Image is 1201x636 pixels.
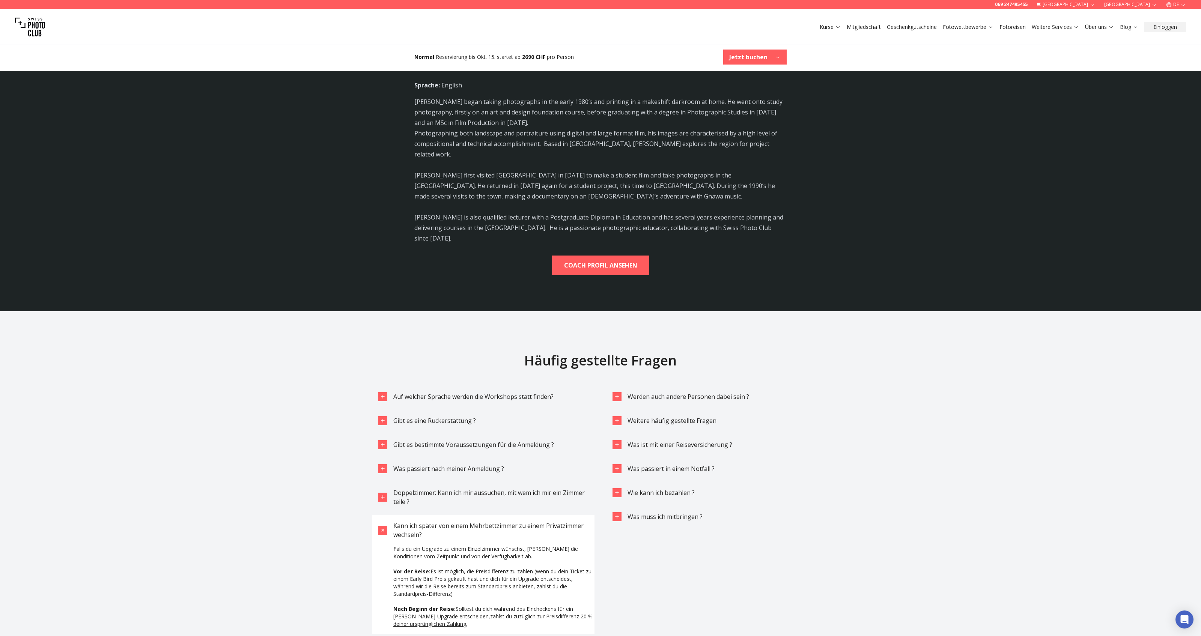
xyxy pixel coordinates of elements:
[996,22,1029,32] button: Fotoreisen
[1032,23,1079,31] a: Weitere Services
[547,53,574,60] span: pro Person
[884,22,940,32] button: Geschenkgutscheine
[552,256,649,275] a: COACH PROFIL ANSEHEN
[414,80,787,90] div: English
[607,482,829,503] button: Wie kann ich bezahlen ?
[607,458,829,479] button: Was passiert in einem Notfall ?
[393,568,594,598] p: Es ist möglich, die Preisdifferenz zu zahlen (wenn du dein Ticket zu einem Early Bird Preis gekau...
[844,22,884,32] button: Mitgliedschaft
[628,416,716,425] span: Weitere häufig gestellte Fragen
[1085,23,1114,31] a: Über uns
[887,23,937,31] a: Geschenkgutscheine
[1144,22,1186,32] button: Einloggen
[372,353,829,368] h2: Häufig gestellte Fragen
[847,23,881,31] a: Mitgliedschaft
[414,81,440,89] span: Sprache :
[414,170,787,201] p: [PERSON_NAME] first visited [GEOGRAPHIC_DATA] in [DATE] to make a student film and take photograp...
[940,22,996,32] button: Fotowettbewerbe
[820,23,841,31] a: Kurse
[414,212,787,244] p: [PERSON_NAME] is also qualified lecturer with a Postgraduate Diploma in Education and has several...
[995,2,1028,8] a: 069 247495455
[607,410,829,431] button: Weitere häufig gestellte Fragen
[393,465,504,473] span: Was passiert nach meiner Anmeldung ?
[393,522,584,539] span: Kann ich später von einem Mehrbettzimmer zu einem Privatzimmer wechseln?
[607,434,829,455] button: Was ist mit einer Reiseversicherung ?
[393,613,593,627] u: zahlst du zuzüglich zur Preisdifferenz 20 % deiner ursprünglichen Zahlung.
[393,568,430,575] strong: Vor der Reise:
[628,465,715,473] span: Was passiert in einem Notfall ?
[607,386,829,407] button: Werden auch andere Personen dabei sein ?
[564,260,637,271] b: COACH PROFIL ANSEHEN
[372,410,594,431] button: Gibt es eine Rückerstattung ?
[372,386,594,407] button: Auf welcher Sprache werden die Workshops statt finden?
[393,605,456,612] strong: Nach Beginn der Reise:
[372,515,594,545] button: Kann ich später von einem Mehrbettzimmer zu einem Privatzimmer wechseln?
[1082,22,1117,32] button: Über uns
[393,605,594,628] p: Solltest du dich während des Eincheckens für ein [PERSON_NAME]-Upgrade entscheiden,
[817,22,844,32] button: Kurse
[393,441,554,449] span: Gibt es bestimmte Voraussetzungen für die Anmeldung ?
[414,128,787,159] p: Photographing both landscape and portraiture using digital and large format film, his images are ...
[436,53,521,60] span: Reservierung bis Okt. 15. startet ab
[372,434,594,455] button: Gibt es bestimmte Voraussetzungen für die Anmeldung ?
[414,53,434,60] b: Normal
[999,23,1026,31] a: Fotoreisen
[628,441,732,449] span: Was ist mit einer Reiseversicherung ?
[607,506,829,527] button: Was muss ich mitbringen ?
[1175,610,1193,628] div: Open Intercom Messenger
[729,53,768,62] b: Jetzt buchen
[628,489,695,497] span: Wie kann ich bezahlen ?
[628,392,749,401] span: Werden auch andere Personen dabei sein ?
[723,50,787,65] button: Jetzt buchen
[15,12,45,42] img: Swiss photo club
[943,23,993,31] a: Fotowettbewerbe
[1029,22,1082,32] button: Weitere Services
[372,458,594,479] button: Was passiert nach meiner Anmeldung ?
[522,53,545,60] b: 2690 CHF
[1117,22,1141,32] button: Blog
[414,96,787,128] p: [PERSON_NAME] began taking photographs in the early 1980’s and printing in a makeshift darkroom a...
[393,392,554,401] span: Auf welcher Sprache werden die Workshops statt finden?
[628,513,703,521] span: Was muss ich mitbringen ?
[393,416,476,425] span: Gibt es eine Rückerstattung ?
[393,545,594,634] div: Kann ich später von einem Mehrbettzimmer zu einem Privatzimmer wechseln?
[393,489,585,506] span: Doppelzimmer: Kann ich mir aussuchen, mit wem ich mir ein Zimmer teile ?
[1120,23,1138,31] a: Blog
[372,482,594,512] button: Doppelzimmer: Kann ich mir aussuchen, mit wem ich mir ein Zimmer teile ?
[393,545,594,560] p: Falls du ein Upgrade zu einem Einzelzimmer wünschst, [PERSON_NAME] die Konditionen vom Zeitpunkt ...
